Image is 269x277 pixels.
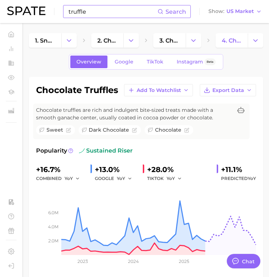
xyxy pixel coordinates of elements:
[29,33,61,48] a: 1. snacks & sweets
[36,106,232,122] span: Chocolate truffles are rich and indulgent bite-sized treats made with a smooth ganache center, us...
[221,174,256,183] span: Predicted
[159,37,180,44] span: 3. chocolates
[89,126,129,134] span: dark chocolate
[36,174,85,183] div: combined
[177,59,203,65] span: Instagram
[216,33,248,48] a: 4. chocolate truffles
[36,86,118,94] h1: chocolate truffles
[147,164,187,175] div: +28.0%
[115,59,133,65] span: Google
[35,37,55,44] span: 1. snacks & sweets
[207,7,264,16] button: ShowUS Market
[137,87,181,93] span: Add to Watchlist
[184,128,189,133] button: Flag as miscategorized or irrelevant
[65,174,80,183] button: YoY
[6,260,17,271] a: Log out. Currently logged in with e-mail bpendergast@diginsights.com.
[221,164,256,175] div: +11.1%
[186,33,201,48] button: Change Category
[147,59,163,65] span: TikTok
[167,174,182,183] button: YoY
[248,33,263,48] button: Change Category
[147,174,187,183] div: TIKTOK
[76,59,101,65] span: Overview
[61,33,77,48] button: Change Category
[248,176,256,181] span: YoY
[153,33,186,48] a: 3. chocolates
[222,37,242,44] span: 4. chocolate truffles
[124,84,193,96] button: Add to Watchlist
[7,6,45,15] img: SPATE
[47,126,63,134] span: sweet
[207,59,213,65] span: Beta
[65,175,73,181] span: YoY
[132,128,137,133] button: Flag as miscategorized or irrelevant
[128,259,139,264] tspan: 2024
[155,126,181,134] span: chocolate
[117,174,132,183] button: YoY
[171,56,222,68] a: InstagramBeta
[91,33,124,48] a: 2. chocolate goods
[95,164,137,175] div: +13.0%
[79,148,85,154] img: sustained riser
[208,9,224,13] span: Show
[123,33,139,48] button: Change Category
[78,259,88,264] tspan: 2023
[200,84,256,96] button: Export Data
[68,5,158,18] input: Search here for a brand, industry, or ingredient
[167,175,175,181] span: YoY
[179,259,189,264] tspan: 2025
[109,56,140,68] a: Google
[141,56,169,68] a: TikTok
[166,8,186,15] span: Search
[97,37,118,44] span: 2. chocolate goods
[66,128,71,133] button: Flag as miscategorized or irrelevant
[212,87,244,93] span: Export Data
[70,56,107,68] a: Overview
[36,146,67,155] span: Popularity
[36,164,85,175] div: +16.7%
[79,146,133,155] span: sustained riser
[117,175,125,181] span: YoY
[226,9,254,13] span: US Market
[95,174,137,183] div: GOOGLE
